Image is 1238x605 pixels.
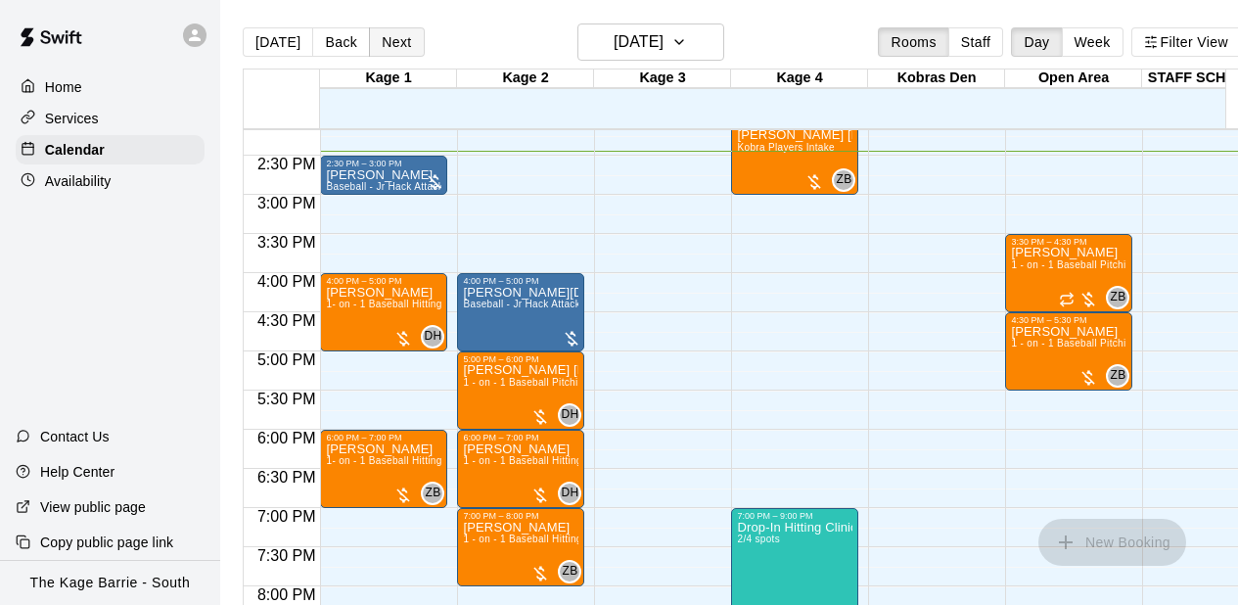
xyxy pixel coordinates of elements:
[40,497,146,517] p: View public page
[1038,533,1186,549] span: You don't have the permission to add bookings
[457,351,584,430] div: 5:00 PM – 6:00 PM: Kohen Archer
[16,104,205,133] a: Services
[1114,364,1129,388] span: Zach Biery
[558,403,581,427] div: Dan Hodgins
[1011,259,1166,270] span: 1 - on - 1 Baseball Pitching Clinic
[421,482,444,505] div: Zach Biery
[252,273,321,290] span: 4:00 PM
[463,455,671,466] span: 1 - on - 1 Baseball Hitting and Pitching Clinic
[252,234,321,251] span: 3:30 PM
[836,170,851,190] span: ZB
[562,562,577,582] span: ZB
[16,166,205,196] a: Availability
[840,168,855,192] span: Zach Biery
[326,276,406,286] div: 4:00 PM – 5:00 PM
[252,391,321,407] span: 5:30 PM
[457,273,584,351] div: 4:00 PM – 5:00 PM: Mauro Natale
[1011,338,1166,349] span: 1 - on - 1 Baseball Pitching Clinic
[320,273,447,351] div: 4:00 PM – 5:00 PM: Tristan Ferrigan
[463,299,663,309] span: Baseball - Jr Hack Attack Pitching Machine
[614,28,664,56] h6: [DATE]
[326,299,471,309] span: 1- on - 1 Baseball Hitting Clinic
[737,511,817,521] div: 7:00 PM – 9:00 PM
[1059,292,1075,307] span: Recurring event
[45,140,105,160] p: Calendar
[457,430,584,508] div: 6:00 PM – 7:00 PM: Matteo Carrabetta
[45,77,82,97] p: Home
[1110,288,1125,307] span: ZB
[429,482,444,505] span: Zach Biery
[252,547,321,564] span: 7:30 PM
[252,195,321,211] span: 3:00 PM
[457,508,584,586] div: 7:00 PM – 8:00 PM: Noah Rajmoolie
[40,462,115,482] p: Help Center
[561,484,578,503] span: DH
[326,181,675,192] span: Baseball - Jr Hack Attack with Feeder - DO NOT NEED SECOND PERSON
[40,533,173,552] p: Copy public page link
[252,508,321,525] span: 7:00 PM
[1011,315,1091,325] div: 4:30 PM – 5:30 PM
[566,482,581,505] span: Dan Hodgins
[252,469,321,486] span: 6:30 PM
[45,109,99,128] p: Services
[463,433,543,442] div: 6:00 PM – 7:00 PM
[326,159,406,168] div: 2:30 PM – 3:00 PM
[320,156,447,195] div: 2:30 PM – 3:00 PM: Cody Hopp
[252,586,321,603] span: 8:00 PM
[326,455,471,466] span: 1- on - 1 Baseball Hitting Clinic
[252,430,321,446] span: 6:00 PM
[1011,237,1091,247] div: 3:30 PM – 4:30 PM
[566,560,581,583] span: Zach Biery
[577,23,724,61] button: [DATE]
[326,433,406,442] div: 6:00 PM – 7:00 PM
[40,427,110,446] p: Contact Us
[252,312,321,329] span: 4:30 PM
[457,70,594,88] div: Kage 2
[463,354,543,364] div: 5:00 PM – 6:00 PM
[369,27,424,57] button: Next
[1011,27,1062,57] button: Day
[1106,286,1129,309] div: Zach Biery
[561,405,578,425] span: DH
[16,135,205,164] a: Calendar
[1114,286,1129,309] span: Zach Biery
[594,70,731,88] div: Kage 3
[463,276,543,286] div: 4:00 PM – 5:00 PM
[320,70,457,88] div: Kage 1
[421,325,444,349] div: Dan Hodgins
[566,403,581,427] span: Dan Hodgins
[1106,364,1129,388] div: Zach Biery
[1005,312,1132,391] div: 4:30 PM – 5:30 PM: Michael Lemire
[868,70,1005,88] div: Kobras Den
[463,534,671,544] span: 1 - on - 1 Baseball Hitting and Pitching Clinic
[424,327,441,347] span: DH
[558,482,581,505] div: Dan Hodgins
[832,168,855,192] div: Zach Biery
[45,171,112,191] p: Availability
[429,325,444,349] span: Dan Hodgins
[731,116,858,195] div: 2:00 PM – 3:00 PM: Kohen Archer
[16,72,205,102] a: Home
[425,484,440,503] span: ZB
[463,377,618,388] span: 1 - on - 1 Baseball Pitching Clinic
[463,511,543,521] div: 7:00 PM – 8:00 PM
[737,142,835,153] span: Kobra Players Intake
[320,430,447,508] div: 6:00 PM – 7:00 PM: Vito Miceli
[737,534,780,544] span: 2/4 spots filled
[948,27,1004,57] button: Staff
[1005,70,1142,88] div: Open Area
[30,573,191,593] p: The Kage Barrie - South
[1110,366,1125,386] span: ZB
[252,156,321,172] span: 2:30 PM
[312,27,370,57] button: Back
[731,70,868,88] div: Kage 4
[878,27,948,57] button: Rooms
[1062,27,1123,57] button: Week
[558,560,581,583] div: Zach Biery
[252,351,321,368] span: 5:00 PM
[243,27,313,57] button: [DATE]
